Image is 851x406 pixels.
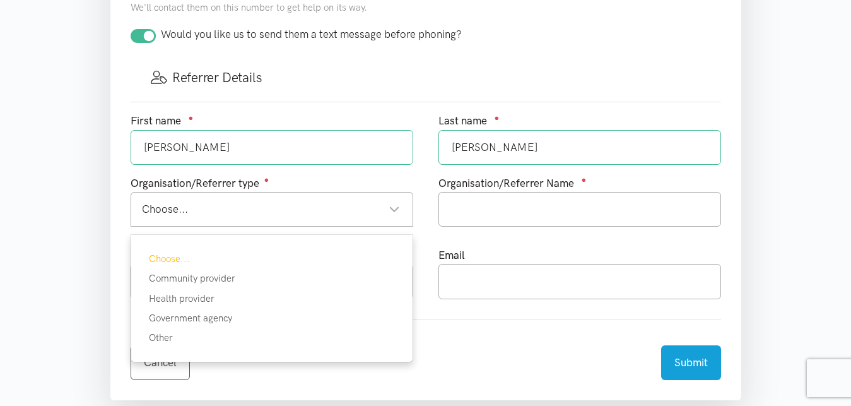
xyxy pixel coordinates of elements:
[161,28,462,40] span: Would you like us to send them a text message before phoning?
[438,112,487,129] label: Last name
[495,113,500,122] sup: ●
[131,271,413,286] div: Community provider
[142,201,400,218] div: Choose...
[438,247,465,264] label: Email
[131,175,413,192] div: Organisation/Referrer type
[131,330,413,345] div: Other
[131,291,413,306] div: Health provider
[189,113,194,122] sup: ●
[131,311,413,326] div: Government agency
[131,2,367,13] small: We'll contact them on this number to get help on its way.
[661,345,721,380] button: Submit
[131,112,181,129] label: First name
[131,251,413,266] div: Choose...
[131,345,190,380] a: Cancel
[438,175,574,192] label: Organisation/Referrer Name
[582,175,587,184] sup: ●
[264,175,269,184] sup: ●
[151,68,701,87] h3: Referrer Details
